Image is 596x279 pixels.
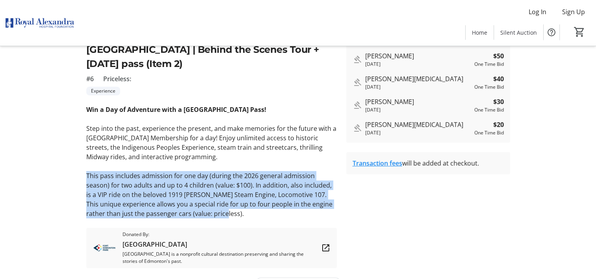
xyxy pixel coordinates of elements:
[353,55,362,64] mat-icon: Outbid
[556,6,591,18] button: Sign Up
[544,24,559,40] button: Help
[123,231,315,238] span: Donated By:
[522,6,553,18] button: Log In
[493,120,504,129] strong: $20
[474,84,504,91] div: One Time Bid
[474,129,504,136] div: One Time Bid
[365,74,471,84] div: [PERSON_NAME][MEDICAL_DATA]
[500,28,537,37] span: Silent Auction
[474,61,504,68] div: One Time Bid
[365,61,471,68] div: [DATE]
[93,236,116,260] img: Fort Edmonton Park
[353,159,402,167] a: Transaction fees
[365,84,471,91] div: [DATE]
[86,74,94,84] span: #6
[493,97,504,106] strong: $30
[474,106,504,113] div: One Time Bid
[86,124,337,162] p: Step into the past, experience the present, and make memories for the future with a [GEOGRAPHIC_D...
[353,158,504,168] div: will be added at checkout.
[123,240,315,249] span: [GEOGRAPHIC_DATA]
[494,25,543,40] a: Silent Auction
[86,43,337,71] h2: [GEOGRAPHIC_DATA] | Behind the Scenes Tour + [DATE] pass (Item 2)
[472,28,487,37] span: Home
[493,51,504,61] strong: $50
[365,129,471,136] div: [DATE]
[5,3,75,43] img: Royal Alexandra Hospital Foundation's Logo
[466,25,494,40] a: Home
[123,251,315,265] span: [GEOGRAPHIC_DATA] is a nonprofit cultural destination preserving and sharing the stories of Edmon...
[572,25,587,39] button: Cart
[365,106,471,113] div: [DATE]
[86,105,266,114] strong: Win a Day of Adventure with a [GEOGRAPHIC_DATA] Pass!
[493,74,504,84] strong: $40
[86,171,337,218] p: This pass includes admission for one day (during the 2026 general admission season) for two adult...
[365,97,471,106] div: [PERSON_NAME]
[562,7,585,17] span: Sign Up
[103,74,131,84] span: Priceless:
[365,51,471,61] div: [PERSON_NAME]
[365,120,471,129] div: [PERSON_NAME][MEDICAL_DATA]
[353,78,362,87] mat-icon: Outbid
[353,100,362,110] mat-icon: Outbid
[353,123,362,133] mat-icon: Outbid
[86,228,337,268] a: Fort Edmonton ParkDonated By:[GEOGRAPHIC_DATA][GEOGRAPHIC_DATA] is a nonprofit cultural destinati...
[529,7,546,17] span: Log In
[86,87,120,95] tr-label-badge: Experience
